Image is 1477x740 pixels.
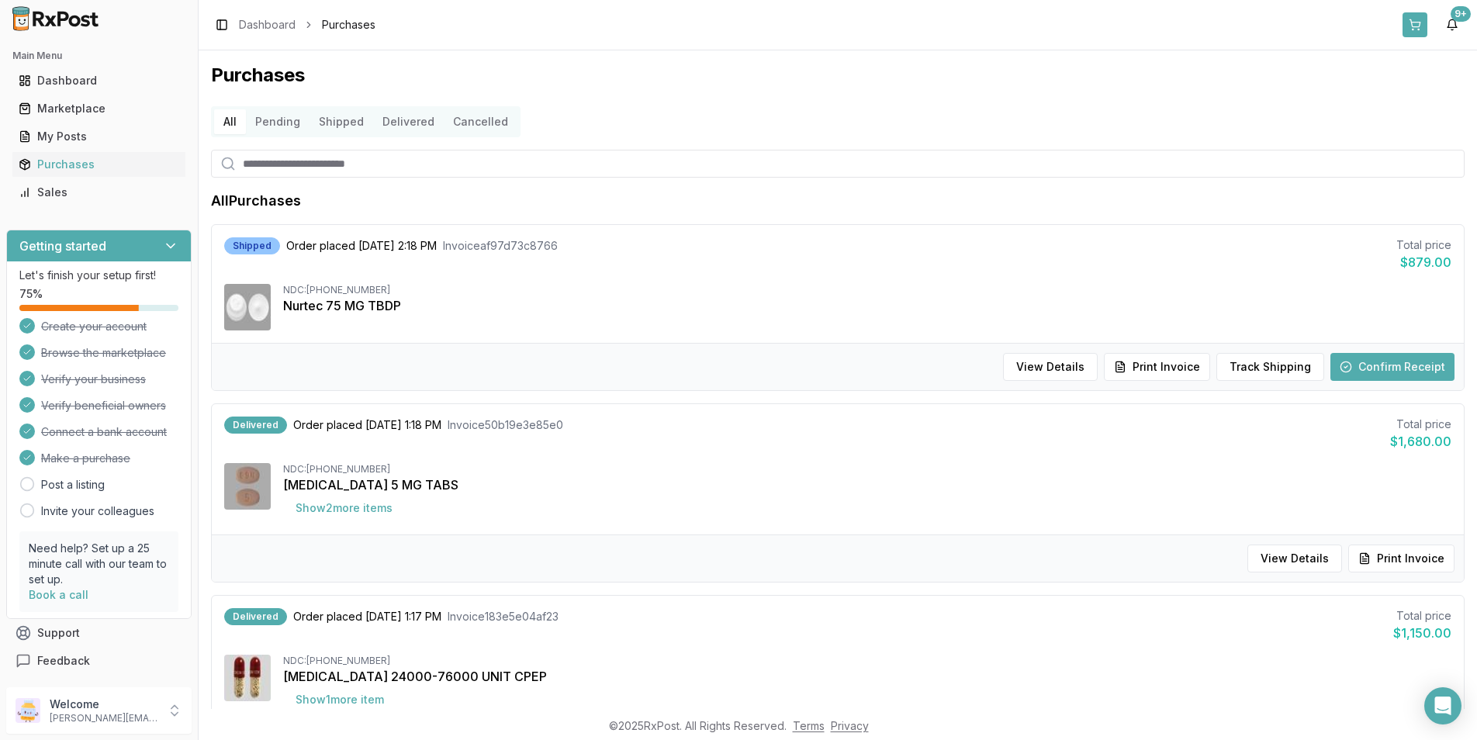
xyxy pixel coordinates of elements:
[443,238,558,254] span: Invoice af97d73c8766
[41,477,105,493] a: Post a listing
[1396,237,1451,253] div: Total price
[29,541,169,587] p: Need help? Set up a 25 minute call with our team to set up.
[283,655,1451,667] div: NDC: [PHONE_NUMBER]
[239,17,375,33] nav: breadcrumb
[50,697,157,712] p: Welcome
[283,475,1451,494] div: [MEDICAL_DATA] 5 MG TABS
[12,150,185,178] a: Purchases
[12,123,185,150] a: My Posts
[224,284,271,330] img: Nurtec 75 MG TBDP
[50,712,157,724] p: [PERSON_NAME][EMAIL_ADDRESS][DOMAIN_NAME]
[293,417,441,433] span: Order placed [DATE] 1:18 PM
[831,719,869,732] a: Privacy
[293,609,441,624] span: Order placed [DATE] 1:17 PM
[12,178,185,206] a: Sales
[29,588,88,601] a: Book a call
[6,124,192,149] button: My Posts
[239,17,296,33] a: Dashboard
[6,180,192,205] button: Sales
[6,96,192,121] button: Marketplace
[373,109,444,134] button: Delivered
[6,68,192,93] button: Dashboard
[1440,12,1465,37] button: 9+
[286,238,437,254] span: Order placed [DATE] 2:18 PM
[224,237,280,254] div: Shipped
[1424,687,1461,724] div: Open Intercom Messenger
[310,109,373,134] button: Shipped
[1216,353,1324,381] button: Track Shipping
[41,398,166,413] span: Verify beneficial owners
[211,190,301,212] h1: All Purchases
[1390,432,1451,451] div: $1,680.00
[283,494,405,522] button: Show2more items
[283,686,396,714] button: Show1more item
[1396,253,1451,271] div: $879.00
[19,286,43,302] span: 75 %
[1390,417,1451,432] div: Total price
[322,17,375,33] span: Purchases
[246,109,310,134] button: Pending
[19,185,179,200] div: Sales
[283,667,1451,686] div: [MEDICAL_DATA] 24000-76000 UNIT CPEP
[19,157,179,172] div: Purchases
[41,424,167,440] span: Connect a bank account
[793,719,825,732] a: Terms
[6,152,192,177] button: Purchases
[37,653,90,669] span: Feedback
[224,608,287,625] div: Delivered
[283,284,1451,296] div: NDC: [PHONE_NUMBER]
[283,463,1451,475] div: NDC: [PHONE_NUMBER]
[224,655,271,701] img: Creon 24000-76000 UNIT CPEP
[1003,353,1098,381] button: View Details
[16,698,40,723] img: User avatar
[1348,545,1455,572] button: Print Invoice
[41,345,166,361] span: Browse the marketplace
[12,67,185,95] a: Dashboard
[41,372,146,387] span: Verify your business
[6,6,105,31] img: RxPost Logo
[19,237,106,255] h3: Getting started
[1247,545,1342,572] button: View Details
[19,73,179,88] div: Dashboard
[448,417,563,433] span: Invoice 50b19e3e85e0
[224,417,287,434] div: Delivered
[448,609,559,624] span: Invoice 183e5e04af23
[1393,624,1451,642] div: $1,150.00
[41,319,147,334] span: Create your account
[41,503,154,519] a: Invite your colleagues
[19,101,179,116] div: Marketplace
[1330,353,1455,381] button: Confirm Receipt
[224,463,271,510] img: Eliquis 5 MG TABS
[1393,608,1451,624] div: Total price
[214,109,246,134] button: All
[12,95,185,123] a: Marketplace
[283,296,1451,315] div: Nurtec 75 MG TBDP
[211,63,1465,88] h1: Purchases
[1451,6,1471,22] div: 9+
[1104,353,1210,381] button: Print Invoice
[6,619,192,647] button: Support
[41,451,130,466] span: Make a purchase
[444,109,517,134] button: Cancelled
[12,50,185,62] h2: Main Menu
[19,268,178,283] p: Let's finish your setup first!
[6,647,192,675] button: Feedback
[19,129,179,144] div: My Posts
